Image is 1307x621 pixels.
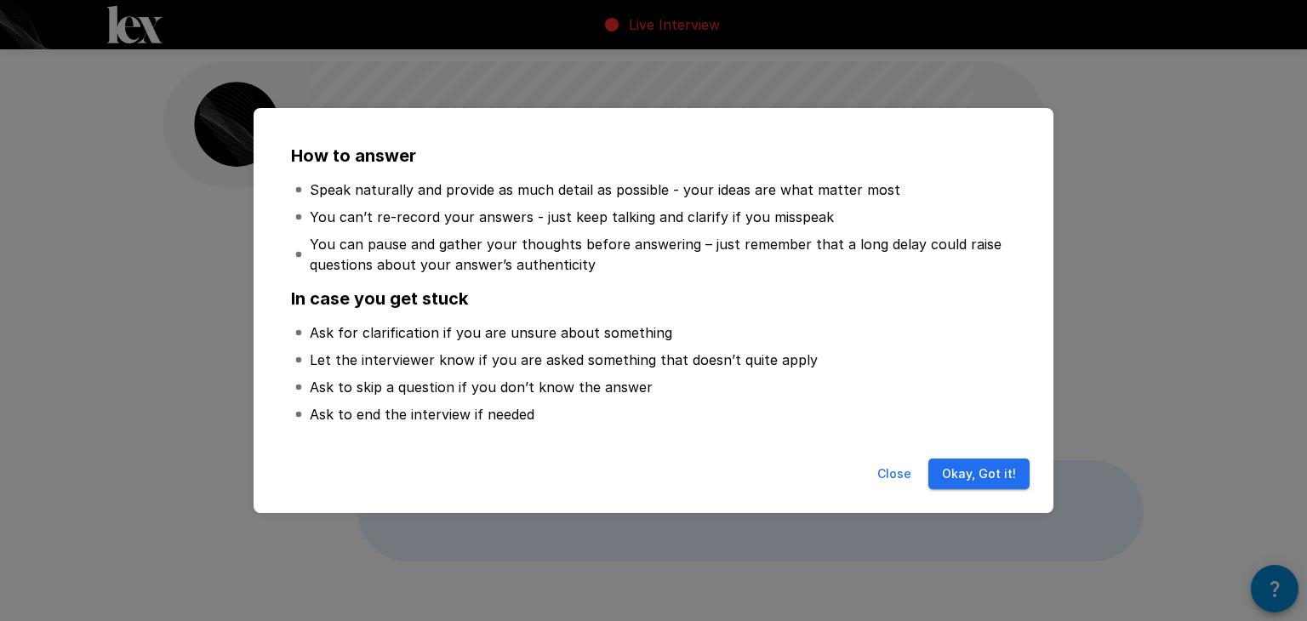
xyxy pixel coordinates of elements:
[310,404,534,424] p: Ask to end the interview if needed
[310,322,672,343] p: Ask for clarification if you are unsure about something
[291,145,416,166] b: How to answer
[310,179,900,200] p: Speak naturally and provide as much detail as possible - your ideas are what matter most
[867,459,922,490] button: Close
[310,234,1013,275] p: You can pause and gather your thoughts before answering – just remember that a long delay could r...
[310,207,834,227] p: You can’t re-record your answers - just keep talking and clarify if you misspeak
[291,288,468,309] b: In case you get stuck
[310,350,818,370] p: Let the interviewer know if you are asked something that doesn’t quite apply
[928,459,1030,490] button: Okay, Got it!
[310,377,653,397] p: Ask to skip a question if you don’t know the answer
